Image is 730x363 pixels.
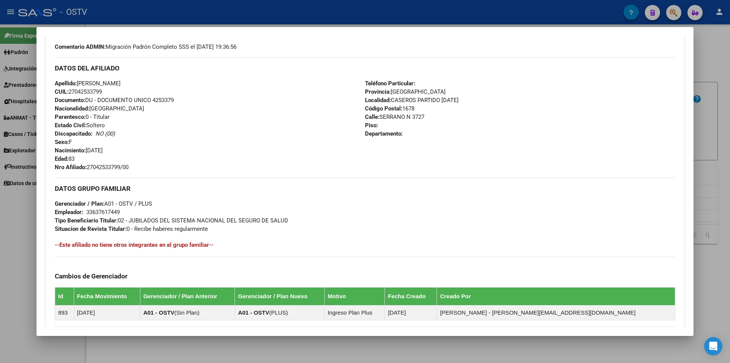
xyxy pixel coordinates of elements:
[86,208,120,216] div: 33637617449
[55,305,74,320] td: 893
[55,80,121,87] span: [PERSON_NAME]
[55,139,69,146] strong: Sexo:
[55,43,236,51] span: Migración Padrón Completo SSS el [DATE] 19:36:56
[55,164,87,171] strong: Nro Afiliado:
[55,200,104,207] strong: Gerenciador / Plan:
[365,105,402,112] strong: Código Postal:
[176,309,198,316] span: Sin Plan
[55,122,86,129] strong: Estado Civil:
[55,80,77,87] strong: Apellido:
[238,309,269,316] strong: A01 - OSTV
[55,155,75,162] span: 83
[55,184,675,193] h3: DATOS GRUPO FAMILIAR
[55,88,102,95] span: 27042533799
[55,114,86,120] strong: Parentesco:
[74,305,140,320] td: [DATE]
[55,164,129,171] span: 27042533799/00
[365,130,403,137] strong: Departamento:
[437,305,675,320] td: [PERSON_NAME] - [PERSON_NAME][EMAIL_ADDRESS][DOMAIN_NAME]
[437,287,675,305] th: Creado Por
[55,43,106,50] strong: Comentario ADMIN:
[55,97,85,104] strong: Documento:
[55,217,118,224] strong: Tipo Beneficiario Titular:
[55,105,89,112] strong: Nacionalidad:
[55,88,68,95] strong: CUIL:
[55,130,92,137] strong: Discapacitado:
[365,97,459,104] span: CASEROS PARTIDO [DATE]
[235,305,324,320] td: ( )
[55,64,675,72] h3: DATOS DEL AFILIADO
[324,287,385,305] th: Motivo
[235,287,324,305] th: Gerenciador / Plan Nuevo
[143,309,175,316] strong: A01 - OSTV
[55,200,152,207] span: A01 - OSTV / PLUS
[55,217,288,224] span: 02 - JUBILADOS DEL SISTEMA NACIONAL DEL SEGURO DE SALUD
[55,241,675,249] h4: --Este afiliado no tiene otros integrantes en el grupo familiar--
[704,337,722,355] div: Open Intercom Messenger
[140,287,235,305] th: Gerenciador / Plan Anterior
[385,305,437,320] td: [DATE]
[365,114,424,120] span: SERRANO N 3727
[55,272,675,280] h3: Cambios de Gerenciador
[55,225,208,232] span: 0 - Recibe haberes regularmente
[55,287,74,305] th: Id
[140,305,235,320] td: ( )
[74,287,140,305] th: Fecha Movimiento
[55,225,127,232] strong: Situacion de Revista Titular:
[95,130,115,137] i: NO (00)
[55,97,174,104] span: DU - DOCUMENTO UNICO 4253379
[55,209,83,216] strong: Empleador:
[324,305,385,320] td: Ingreso Plan Plus
[365,114,379,120] strong: Calle:
[55,114,109,120] span: 0 - Titular
[365,97,391,104] strong: Localidad:
[271,309,286,316] span: PLUS
[55,147,103,154] span: [DATE]
[365,88,391,95] strong: Provincia:
[55,139,72,146] span: F
[385,287,437,305] th: Fecha Creado
[365,88,446,95] span: [GEOGRAPHIC_DATA]
[55,122,105,129] span: Soltero
[55,147,86,154] strong: Nacimiento:
[55,155,68,162] strong: Edad:
[365,105,414,112] span: 1678
[55,105,144,112] span: [GEOGRAPHIC_DATA]
[365,80,415,87] strong: Teléfono Particular:
[365,122,378,129] strong: Piso:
